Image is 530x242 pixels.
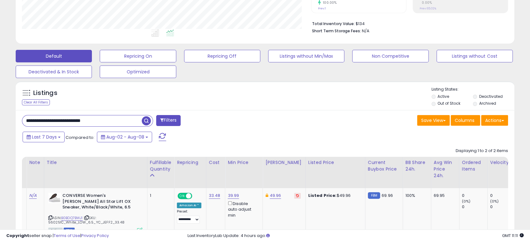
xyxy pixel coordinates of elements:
div: Avg Win Price 24h. [434,159,457,179]
div: 100% [405,193,426,198]
a: N/A [29,192,37,199]
span: 69.96 [382,192,393,198]
div: 0 [490,193,516,198]
h5: Listings [33,89,57,97]
button: Save View [417,115,450,126]
span: OFF [191,193,201,199]
div: $49.96 [308,193,360,198]
div: Ordered Items [462,159,485,172]
a: Privacy Policy [81,233,109,239]
b: Total Inventory Value: [312,21,355,26]
button: Columns [451,115,480,126]
div: Fulfillable Quantity [150,159,172,172]
a: 39.99 [228,192,239,199]
div: Note [29,159,41,166]
button: Deactivated & In Stock [16,66,92,78]
div: Repricing [177,159,204,166]
div: Clear All Filters [22,99,50,105]
button: Listings without Min/Max [268,50,344,62]
div: Displaying 1 to 2 of 2 items [456,148,508,154]
div: BB Share 24h. [405,159,428,172]
button: Listings without Cost [437,50,513,62]
small: Prev: 1 [318,7,326,10]
label: Out of Stock [437,101,460,106]
div: 0 [490,204,516,210]
label: Archived [479,101,496,106]
span: | SKU: 560251C_White_LOW_6.5_YC_JEFF2_33.48 [48,215,125,225]
a: B0BDQ7BWJ1 [61,215,83,221]
div: [PERSON_NAME] [265,159,303,166]
span: 2025-08-17 11:11 GMT [502,233,524,239]
div: 0 [462,204,487,210]
small: 100.00% [321,0,337,5]
div: Disable auto adjust min [228,200,258,218]
li: $134 [312,19,503,27]
span: Aug-02 - Aug-08 [106,134,144,140]
div: 0 [462,193,487,198]
label: Active [437,94,449,99]
div: Listed Price [308,159,363,166]
div: seller snap | | [6,233,109,239]
small: FBM [368,192,380,199]
span: FBM [64,228,75,233]
div: Current Buybox Price [368,159,400,172]
a: 33.48 [209,192,220,199]
span: Last 7 Days [32,134,57,140]
div: 69.95 [434,193,454,198]
button: Filters [156,115,181,126]
b: CONVERSE Women's [PERSON_NAME] All Star Lift OX Sneaker, White/Black/White, 6.5 [62,193,139,212]
span: N/A [362,28,369,34]
div: ASIN: [48,193,142,232]
span: ON [178,193,186,199]
b: Short Term Storage Fees: [312,28,361,34]
span: All listings currently available for purchase on Amazon [48,228,63,233]
div: Preset: [177,209,201,224]
button: Optimized [100,66,176,78]
button: Actions [481,115,508,126]
a: 49.96 [270,192,281,199]
small: 0.00% [420,0,432,5]
button: Last 7 Days [23,132,65,142]
span: Columns [455,117,474,124]
span: Compared to: [66,134,94,140]
button: Aug-02 - Aug-08 [97,132,152,142]
p: Listing States: [432,87,514,92]
div: Min Price [228,159,260,166]
small: (0%) [490,199,499,204]
div: Velocity [490,159,513,166]
a: Terms of Use [54,233,80,239]
strong: Copyright [6,233,29,239]
img: 31wt3vRLh8L._SL40_.jpg [48,193,61,203]
div: Cost [209,159,223,166]
div: Title [47,159,145,166]
small: Prev: 65.02% [420,7,436,10]
div: Last InventoryLab Update: 4 hours ago. [188,233,524,239]
button: Default [16,50,92,62]
b: Listed Price: [308,192,337,198]
button: Repricing Off [184,50,260,62]
button: Repricing On [100,50,176,62]
label: Deactivated [479,94,503,99]
button: Non Competitive [352,50,428,62]
div: 1 [150,193,169,198]
small: (0%) [462,199,471,204]
div: Amazon AI * [177,203,201,208]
